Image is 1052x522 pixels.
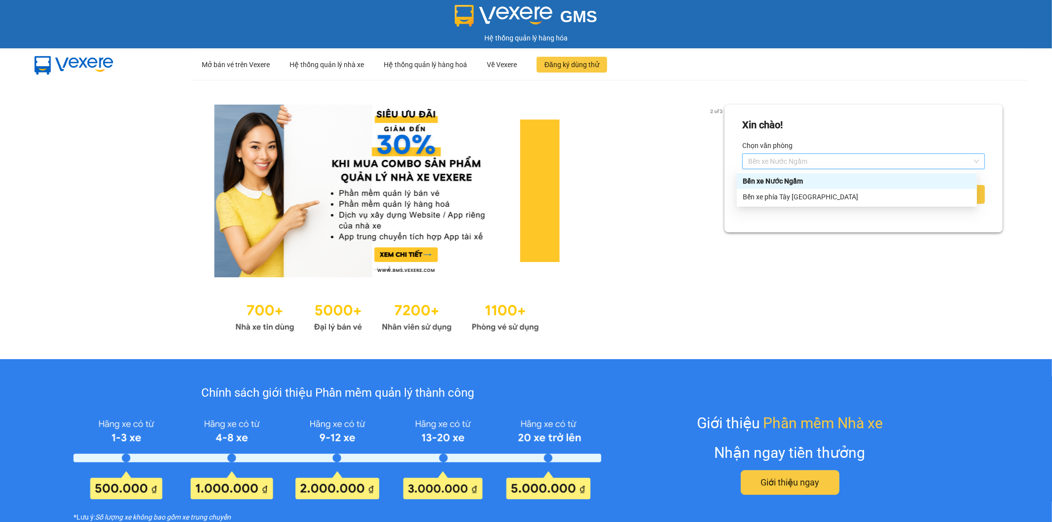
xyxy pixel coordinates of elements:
[560,7,597,26] span: GMS
[49,105,63,277] button: previous slide / item
[741,470,839,495] button: Giới thiệu ngay
[537,57,607,73] button: Đăng ký dùng thử
[290,49,364,80] div: Hệ thống quản lý nhà xe
[748,154,979,169] span: Bến xe Nước Ngầm
[544,59,599,70] span: Đăng ký dùng thử
[73,384,601,403] div: Chính sách giới thiệu Phần mềm quản lý thành công
[235,297,539,335] img: Statistics.png
[202,49,270,80] div: Mở bán vé trên Vexere
[373,265,377,269] li: slide item 1
[2,33,1050,43] div: Hệ thống quản lý hàng hóa
[715,441,866,464] div: Nhận ngay tiền thưởng
[742,185,985,204] button: Đăng nhập
[455,5,552,27] img: logo 2
[25,48,123,81] img: mbUUG5Q.png
[487,49,517,80] div: Về Vexere
[455,15,597,23] a: GMS
[385,265,389,269] li: slide item 2
[711,105,725,277] button: next slide / item
[397,265,401,269] li: slide item 3
[761,476,819,489] span: Giới thiệu ngay
[742,138,793,153] label: Chọn văn phòng
[73,415,601,500] img: policy-intruduce-detail.png
[763,411,883,435] span: Phần mềm Nhà xe
[707,105,725,117] p: 2 of 3
[697,411,883,435] div: Giới thiệu
[384,49,467,80] div: Hệ thống quản lý hàng hoá
[742,117,783,133] div: Xin chào!
[842,187,885,201] span: Đăng nhập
